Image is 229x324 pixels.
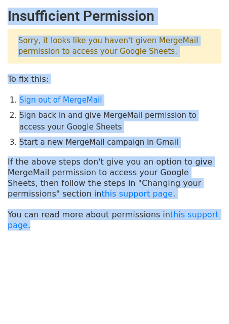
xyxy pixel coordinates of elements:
li: Start a new MergeMail campaign in Gmail [19,137,221,148]
div: Widget de chat [178,275,229,324]
p: You can read more about permissions in . [8,209,221,231]
iframe: Chat Widget [178,275,229,324]
p: Sorry, it looks like you haven't given MergeMail permission to access your Google Sheets. [8,29,221,63]
li: Sign back in and give MergeMail permission to access your Google Sheets [19,110,221,133]
p: To fix this: [8,74,221,84]
h2: Insufficient Permission [8,8,221,25]
a: this support page [8,210,219,230]
a: Sign out of MergeMail [19,95,102,105]
p: If the above steps don't give you an option to give MergeMail permission to access your Google Sh... [8,156,221,199]
a: this support page [101,189,173,199]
